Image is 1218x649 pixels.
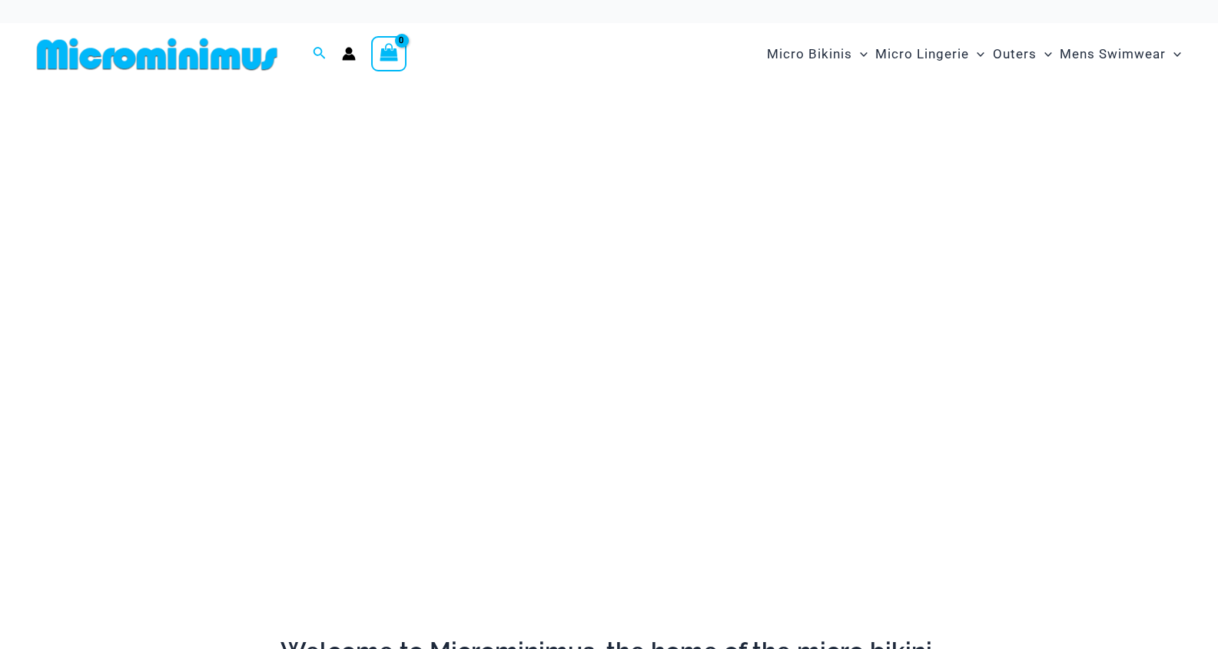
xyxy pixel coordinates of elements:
a: OutersMenu ToggleMenu Toggle [989,31,1056,78]
span: Micro Lingerie [875,35,969,74]
span: Menu Toggle [1037,35,1052,74]
a: Account icon link [342,47,356,61]
span: Menu Toggle [969,35,984,74]
a: Micro BikinisMenu ToggleMenu Toggle [763,31,871,78]
img: MM SHOP LOGO FLAT [31,37,284,71]
span: Outers [993,35,1037,74]
a: Search icon link [313,45,327,64]
span: Mens Swimwear [1060,35,1166,74]
span: Menu Toggle [1166,35,1181,74]
a: Mens SwimwearMenu ToggleMenu Toggle [1056,31,1185,78]
span: Micro Bikinis [767,35,852,74]
a: View Shopping Cart, empty [371,36,407,71]
span: Menu Toggle [852,35,868,74]
a: Micro LingerieMenu ToggleMenu Toggle [871,31,988,78]
nav: Site Navigation [761,28,1187,80]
